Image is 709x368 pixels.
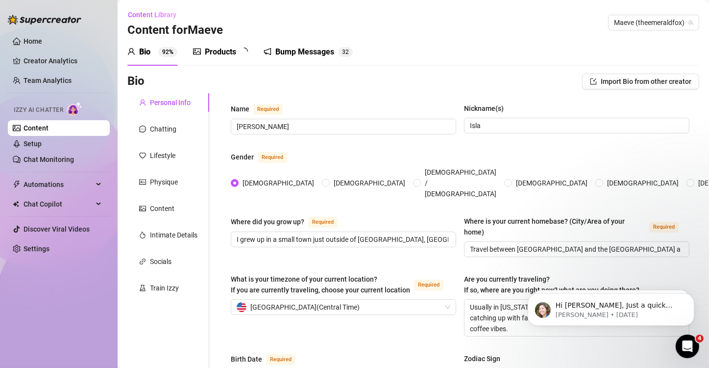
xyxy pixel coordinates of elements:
span: [DEMOGRAPHIC_DATA] [603,178,683,188]
a: Home [24,37,42,45]
span: [DEMOGRAPHIC_DATA] [330,178,409,188]
a: Content [24,124,49,132]
span: Required [308,217,338,228]
div: Personal Info [150,97,191,108]
label: Where is your current homebase? (City/Area of your home) [464,216,689,237]
div: Nickname(s) [464,103,504,114]
sup: 92% [158,47,177,57]
img: AI Chatter [67,102,82,116]
textarea: Usually in [US_STATE][GEOGRAPHIC_DATA] or [GEOGRAPHIC_DATA]—catching up with family, shooting con... [465,300,689,336]
div: Name [231,104,249,114]
div: Bio [139,46,150,58]
span: Required [253,104,283,115]
span: Required [258,152,287,163]
sup: 32 [338,47,353,57]
span: thunderbolt [13,181,21,188]
label: Nickname(s) [464,103,511,114]
a: Settings [24,245,49,253]
img: us [237,302,246,312]
h3: Content for Maeve [127,23,223,38]
div: Where did you grow up? [231,216,304,227]
input: Name [237,121,448,132]
span: Maeve (theemeraldfox) [614,15,693,30]
span: Import Bio from other creator [601,78,691,85]
label: Birth Date [231,353,306,365]
span: 4 [696,335,704,342]
a: Setup [24,140,42,148]
span: picture [139,205,146,212]
img: Chat Copilot [13,201,19,208]
a: Creator Analytics [24,53,102,69]
span: picture [193,48,201,55]
span: fire [139,232,146,238]
span: Are you currently traveling? If so, where are you right now? what are you doing there? [464,275,639,294]
label: Name [231,103,293,115]
div: Bump Messages [275,46,334,58]
div: Where is your current homebase? (City/Area of your home) [464,216,645,237]
div: Chatting [150,124,176,134]
span: import [590,78,597,85]
label: Gender [231,151,298,163]
span: team [688,20,694,26]
iframe: Intercom live chat [676,335,699,358]
button: Import Bio from other creator [582,74,699,89]
div: Socials [150,256,171,267]
span: Izzy AI Chatter [14,105,63,115]
label: Where did you grow up? [231,216,348,228]
span: [DEMOGRAPHIC_DATA] [512,178,591,188]
span: Required [414,280,443,290]
div: Birth Date [231,354,262,365]
button: Content Library [127,7,184,23]
div: Zodiac Sign [464,353,500,364]
a: Chat Monitoring [24,156,74,163]
span: user [127,48,135,55]
input: Nickname(s) [470,120,682,131]
input: Where did you grow up? [237,234,448,245]
span: Chat Copilot [24,196,93,212]
span: heart [139,152,146,159]
span: [DEMOGRAPHIC_DATA] / [DEMOGRAPHIC_DATA] [421,167,500,199]
label: Zodiac Sign [464,353,507,364]
span: Required [266,354,295,365]
span: 3 [342,49,345,55]
iframe: Intercom notifications message [513,273,709,342]
img: logo-BBDzfeDw.svg [8,15,81,25]
a: Discover Viral Videos [24,225,90,233]
h3: Bio [127,74,145,89]
div: Physique [150,177,178,187]
span: idcard [139,179,146,185]
span: 2 [345,49,349,55]
div: Train Izzy [150,283,179,293]
span: Automations [24,177,93,192]
input: Where is your current homebase? (City/Area of your home) [470,244,682,255]
div: Gender [231,152,254,162]
span: Required [649,222,679,233]
span: link [139,258,146,265]
div: Intimate Details [150,230,197,240]
span: notification [264,48,271,55]
span: [DEMOGRAPHIC_DATA] [239,178,318,188]
span: [GEOGRAPHIC_DATA] ( Central Time ) [250,300,360,315]
span: loading [240,48,248,55]
span: What is your timezone of your current location? If you are currently traveling, choose your curre... [231,275,410,294]
span: message [139,126,146,132]
a: Team Analytics [24,77,72,84]
div: Content [150,203,174,214]
div: Products [205,46,236,58]
span: Content Library [128,11,176,19]
span: experiment [139,285,146,291]
span: user [139,99,146,106]
div: Lifestyle [150,150,175,161]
